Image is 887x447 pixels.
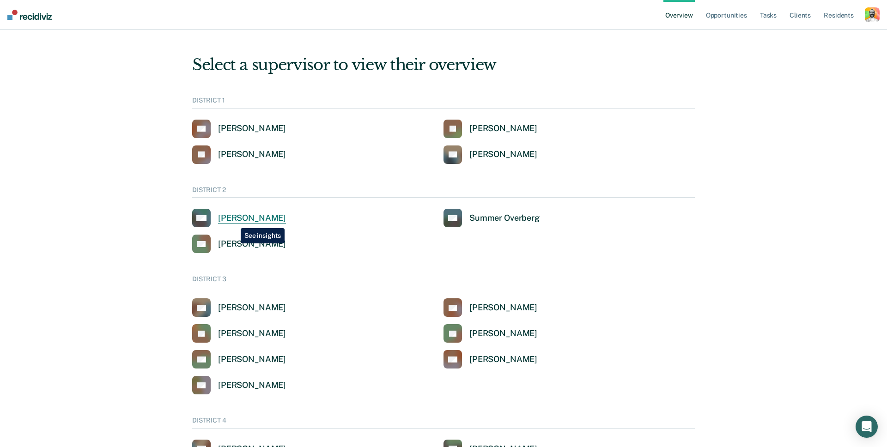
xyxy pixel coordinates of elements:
[192,209,286,227] a: [PERSON_NAME]
[469,302,537,313] div: [PERSON_NAME]
[218,354,286,365] div: [PERSON_NAME]
[192,186,695,198] div: DISTRICT 2
[192,145,286,164] a: [PERSON_NAME]
[218,380,286,391] div: [PERSON_NAME]
[218,328,286,339] div: [PERSON_NAME]
[218,239,286,249] div: [PERSON_NAME]
[192,376,286,394] a: [PERSON_NAME]
[192,97,695,109] div: DISTRICT 1
[218,302,286,313] div: [PERSON_NAME]
[192,350,286,368] a: [PERSON_NAME]
[7,10,52,20] img: Recidiviz
[192,120,286,138] a: [PERSON_NAME]
[218,213,286,223] div: [PERSON_NAME]
[469,354,537,365] div: [PERSON_NAME]
[192,275,695,287] div: DISTRICT 3
[443,145,537,164] a: [PERSON_NAME]
[192,235,286,253] a: [PERSON_NAME]
[192,55,695,74] div: Select a supervisor to view their overview
[443,209,540,227] a: Summer Overberg
[469,213,540,223] div: Summer Overberg
[443,350,537,368] a: [PERSON_NAME]
[856,416,878,438] div: Open Intercom Messenger
[469,328,537,339] div: [PERSON_NAME]
[192,417,695,429] div: DISTRICT 4
[443,324,537,343] a: [PERSON_NAME]
[443,298,537,317] a: [PERSON_NAME]
[469,149,537,160] div: [PERSON_NAME]
[218,149,286,160] div: [PERSON_NAME]
[192,324,286,343] a: [PERSON_NAME]
[218,123,286,134] div: [PERSON_NAME]
[469,123,537,134] div: [PERSON_NAME]
[192,298,286,317] a: [PERSON_NAME]
[443,120,537,138] a: [PERSON_NAME]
